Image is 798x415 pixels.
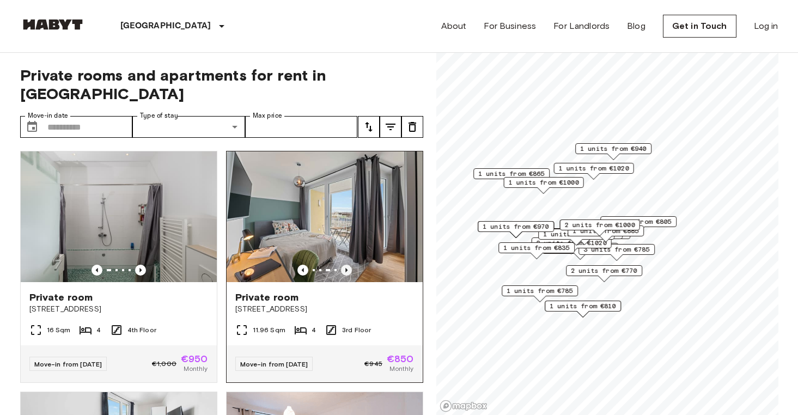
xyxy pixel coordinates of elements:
[564,220,635,230] span: 2 units from €1000
[20,19,86,30] img: Habyt
[181,354,208,364] span: €950
[358,116,380,138] button: tune
[550,301,616,311] span: 1 units from €810
[473,168,550,185] div: Map marker
[566,265,642,282] div: Map marker
[380,116,401,138] button: tune
[441,20,467,33] a: About
[531,237,611,254] div: Map marker
[342,325,371,335] span: 3rd Floor
[253,325,285,335] span: 11.96 Sqm
[502,285,578,302] div: Map marker
[235,304,414,315] span: [STREET_ADDRESS]
[580,144,647,154] span: 1 units from €940
[558,163,629,173] span: 1 units from €1020
[484,20,536,33] a: For Business
[297,265,308,276] button: Previous image
[389,364,413,374] span: Monthly
[498,242,575,259] div: Map marker
[92,265,102,276] button: Previous image
[312,325,316,335] span: 4
[240,360,308,368] span: Move-in from [DATE]
[583,245,650,254] span: 3 units from €785
[568,225,644,242] div: Map marker
[478,169,545,179] span: 1 units from €865
[483,222,549,231] span: 1 units from €970
[508,178,578,187] span: 1 units from €1000
[536,238,606,248] span: 2 units from €1020
[605,217,672,227] span: 1 units from €805
[253,111,282,120] label: Max price
[401,116,423,138] button: tune
[364,359,382,369] span: €945
[152,359,176,369] span: €1,000
[227,151,423,282] img: Marketing picture of unit DE-02-019-002-03HF
[34,360,102,368] span: Move-in from [DATE]
[600,216,677,233] div: Map marker
[559,219,639,236] div: Map marker
[47,325,71,335] span: 16 Sqm
[120,20,211,33] p: [GEOGRAPHIC_DATA]
[754,20,778,33] a: Log in
[28,111,68,120] label: Move-in date
[545,301,621,318] div: Map marker
[575,143,651,160] div: Map marker
[553,163,633,180] div: Map marker
[341,265,352,276] button: Previous image
[578,244,655,261] div: Map marker
[440,400,488,412] a: Mapbox logo
[503,177,583,194] div: Map marker
[478,221,554,238] div: Map marker
[235,291,299,304] span: Private room
[507,286,573,296] span: 1 units from €785
[20,151,217,383] a: Marketing picture of unit DE-02-009-001-04HFPrevious imagePrevious imagePrivate room[STREET_ADDRE...
[553,20,610,33] a: For Landlords
[21,116,43,138] button: Choose date
[21,151,217,282] img: Marketing picture of unit DE-02-009-001-04HF
[571,266,637,276] span: 2 units from €770
[663,15,736,38] a: Get in Touch
[627,20,645,33] a: Blog
[135,265,146,276] button: Previous image
[96,325,101,335] span: 4
[29,291,93,304] span: Private room
[226,151,423,383] a: Previous imagePrevious imagePrivate room[STREET_ADDRESS]11.96 Sqm43rd FloorMove-in from [DATE]€94...
[184,364,208,374] span: Monthly
[20,66,423,103] span: Private rooms and apartments for rent in [GEOGRAPHIC_DATA]
[140,111,178,120] label: Type of stay
[503,243,570,253] span: 1 units from €835
[127,325,156,335] span: 4th Floor
[387,354,414,364] span: €850
[29,304,208,315] span: [STREET_ADDRESS]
